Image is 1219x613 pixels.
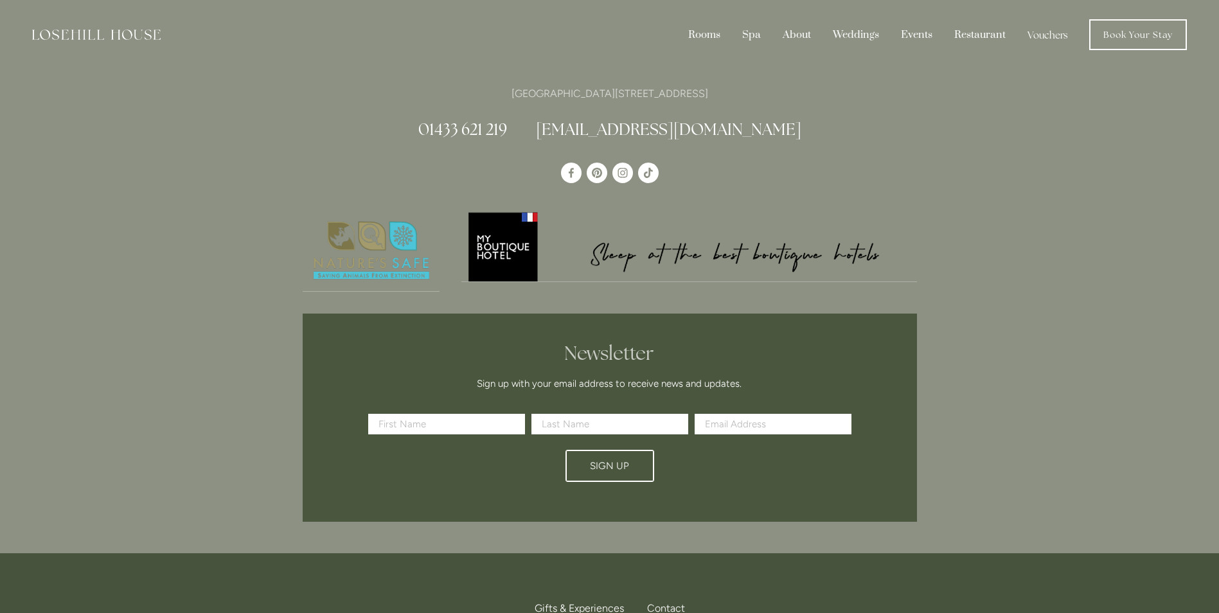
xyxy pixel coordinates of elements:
a: Losehill House Hotel & Spa [561,163,582,183]
input: First Name [368,414,525,434]
p: Sign up with your email address to receive news and updates. [373,376,847,391]
a: Vouchers [1018,22,1078,47]
h2: Newsletter [373,342,847,365]
a: Book Your Stay [1089,19,1187,50]
a: [EMAIL_ADDRESS][DOMAIN_NAME] [536,119,801,139]
div: Spa [733,22,770,47]
img: Nature's Safe - Logo [303,210,440,291]
input: Last Name [531,414,688,434]
a: My Boutique Hotel - Logo [461,210,917,282]
div: About [773,22,821,47]
a: TikTok [638,163,659,183]
a: 01433 621 219 [418,119,507,139]
div: Rooms [679,22,730,47]
div: Events [891,22,942,47]
img: Losehill House [32,30,161,40]
a: Nature's Safe - Logo [303,210,440,292]
a: Pinterest [587,163,607,183]
div: Weddings [823,22,889,47]
input: Email Address [695,414,851,434]
img: My Boutique Hotel - Logo [461,210,917,281]
span: Sign Up [590,460,629,472]
a: Instagram [612,163,633,183]
div: Restaurant [945,22,1015,47]
p: [GEOGRAPHIC_DATA][STREET_ADDRESS] [303,85,917,102]
button: Sign Up [565,450,654,482]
